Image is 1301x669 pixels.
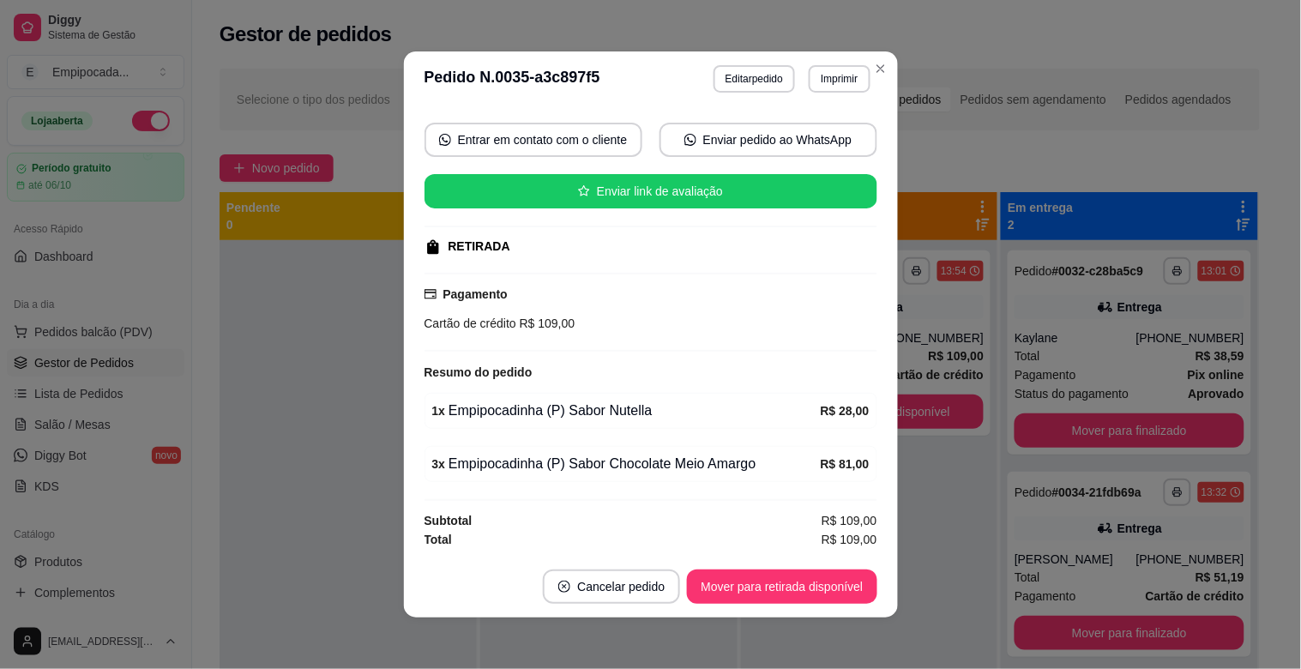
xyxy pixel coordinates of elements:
span: whats-app [439,134,451,146]
button: whats-appEntrar em contato com o cliente [425,123,642,157]
button: Mover para retirada disponível [687,570,876,604]
strong: Total [425,533,452,546]
button: starEnviar link de avaliação [425,174,877,208]
button: Close [867,55,894,82]
span: R$ 109,00 [516,316,575,330]
span: R$ 109,00 [822,530,877,549]
strong: R$ 28,00 [821,404,870,418]
button: Imprimir [809,65,870,93]
strong: Pagamento [443,287,508,301]
button: Editarpedido [714,65,795,93]
strong: Resumo do pedido [425,365,533,379]
strong: Subtotal [425,514,473,527]
span: whats-app [684,134,696,146]
button: close-circleCancelar pedido [543,570,680,604]
div: Empipocadinha (P) Sabor Nutella [432,401,821,421]
span: Cartão de crédito [425,316,516,330]
div: Empipocadinha (P) Sabor Chocolate Meio Amargo [432,454,821,474]
div: RETIRADA [449,238,510,256]
h3: Pedido N. 0035-a3c897f5 [425,65,600,93]
span: star [578,185,590,197]
strong: 3 x [432,457,446,471]
strong: 1 x [432,404,446,418]
button: whats-appEnviar pedido ao WhatsApp [660,123,877,157]
span: R$ 109,00 [822,511,877,530]
span: credit-card [425,288,437,300]
strong: R$ 81,00 [821,457,870,471]
span: close-circle [558,581,570,593]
